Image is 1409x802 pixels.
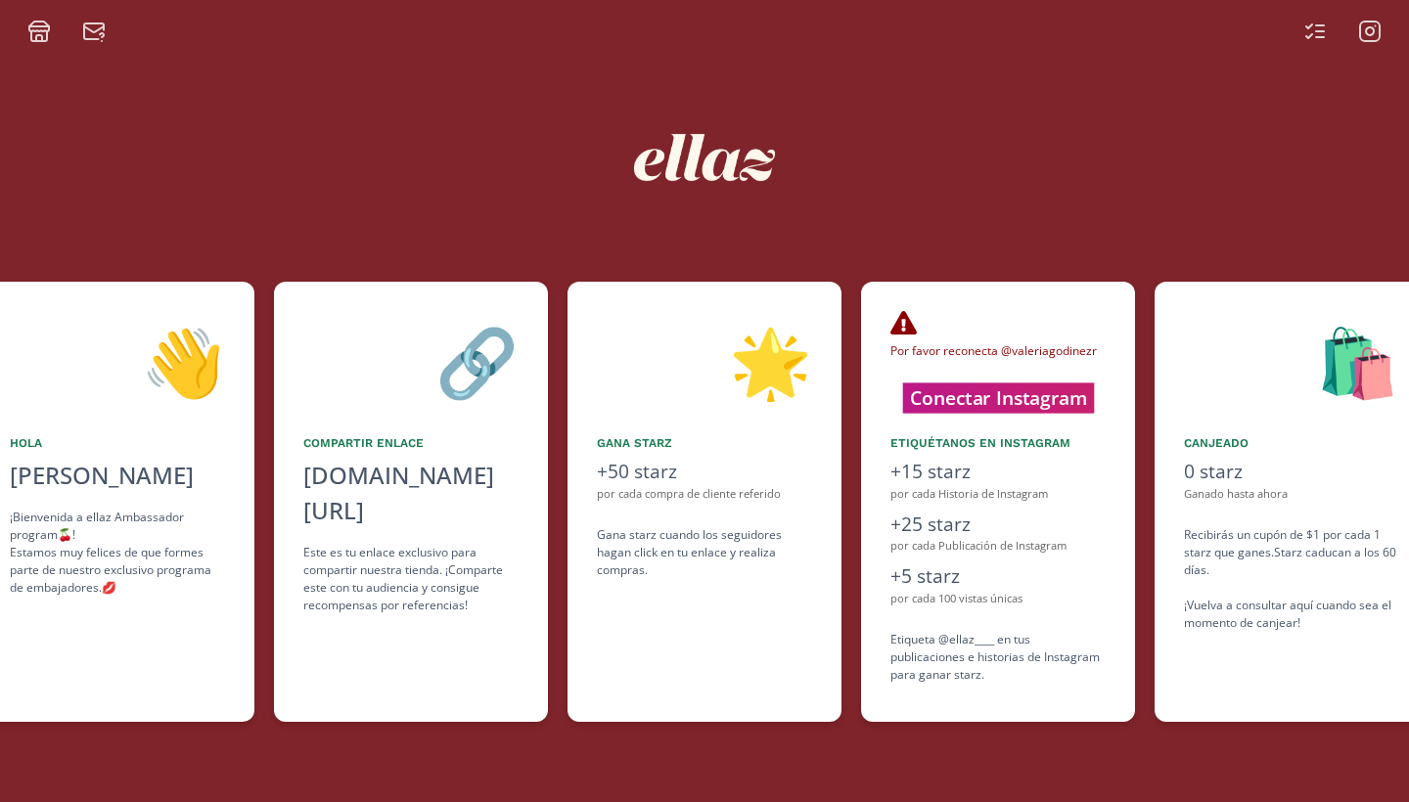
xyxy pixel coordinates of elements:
[303,544,519,614] div: Este es tu enlace exclusivo para compartir nuestra tienda. ¡Comparte este con tu audiencia y cons...
[890,434,1106,452] div: Etiquétanos en Instagram
[10,509,225,597] div: ¡Bienvenida a ellaz Ambassador program🍒! Estamos muy felices de que formes parte de nuestro exclu...
[1184,458,1399,486] div: 0 starz
[597,526,812,579] div: Gana starz cuando los seguidores hagan click en tu enlace y realiza compras .
[303,311,519,411] div: 🔗
[890,458,1106,486] div: +15 starz
[1184,486,1399,503] div: Ganado hasta ahora
[1184,526,1399,632] div: Recibirás un cupón de $1 por cada 1 starz que ganes. Starz caducan a los 60 días. ¡Vuelva a consu...
[10,458,225,493] div: [PERSON_NAME]
[597,486,812,503] div: por cada compra de cliente referido
[597,311,812,411] div: 🌟
[303,458,519,528] div: [DOMAIN_NAME][URL]
[303,434,519,452] div: Compartir Enlace
[1184,311,1399,411] div: 🛍️
[890,538,1106,555] div: por cada Publicación de Instagram
[597,434,812,452] div: Gana starz
[890,325,1097,359] span: Por favor reconecta @valeriagodinezr
[10,311,225,411] div: 👋
[597,458,812,486] div: +50 starz
[890,511,1106,539] div: +25 starz
[890,562,1106,591] div: +5 starz
[10,434,225,452] div: Hola
[890,486,1106,503] div: por cada Historia de Instagram
[890,591,1106,607] div: por cada 100 vistas únicas
[890,631,1106,684] div: Etiqueta @ellaz____ en tus publicaciones e historias de Instagram para ganar starz.
[1184,434,1399,452] div: Canjeado
[616,69,793,245] img: nKmKAABZpYV7
[902,382,1094,413] button: Conectar Instagram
